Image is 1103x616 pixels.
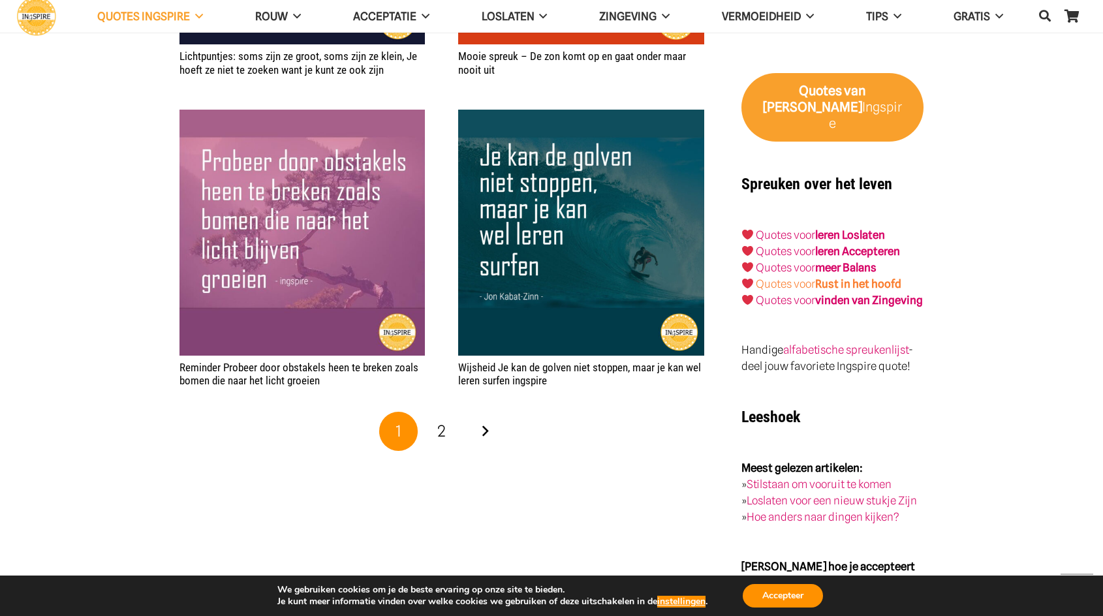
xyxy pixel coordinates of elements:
[866,10,888,23] span: TIPS
[741,175,892,193] strong: Spreuken over het leven
[743,584,823,608] button: Accepteer
[277,584,707,596] p: We gebruiken cookies om je de beste ervaring op onze site te bieden.
[179,110,425,355] img: Op het moment dat je negatieve gedachten door positieve gedachten gaat vervangen, krijg je positi...
[396,422,401,440] span: 1
[741,460,924,525] p: » » »
[179,361,418,387] a: Reminder Probeer door obstakels heen te breken zoals bomen die naar het licht groeien
[815,245,900,258] a: leren Accepteren
[482,10,535,23] span: Loslaten
[458,111,704,124] a: Wijsheid Je kan de golven niet stoppen, maar je kan wel leren surfen ingspire
[815,294,923,307] strong: vinden van Zingeving
[954,10,990,23] span: GRATIS
[722,10,801,23] span: VERMOEIDHEID
[741,461,863,474] strong: Meest gelezen artikelen:
[756,228,815,241] a: Quotes voor
[277,596,707,608] p: Je kunt meer informatie vinden over welke cookies we gebruiken of deze uitschakelen in de .
[97,10,190,23] span: QUOTES INGSPIRE
[747,478,892,491] a: Stilstaan om vooruit te komen
[742,229,753,240] img: ❤
[742,245,753,256] img: ❤
[1061,574,1093,606] a: Terug naar top
[756,277,901,290] a: Quotes voorRust in het hoofd
[353,10,416,23] span: Acceptatie
[741,408,800,426] strong: Leeshoek
[742,278,753,289] img: ❤
[741,73,924,142] a: Quotes van [PERSON_NAME]Ingspire
[741,560,915,606] strong: [PERSON_NAME] hoe je accepteert en transformeert naar een nieuwe manier van Zijn:
[458,110,704,355] img: Wijsheid: Je kan de golven niet stoppen, maar je kan wel leren surfen ingspire
[255,10,288,23] span: ROUW
[756,245,815,258] a: Quotes voor
[741,342,924,375] p: Handige - deel jouw favoriete Ingspire quote!
[799,83,842,99] strong: Quotes
[763,83,866,115] strong: van [PERSON_NAME]
[179,111,425,124] a: Reminder Probeer door obstakels heen te breken zoals bomen die naar het licht groeien
[742,262,753,273] img: ❤
[756,294,923,307] a: Quotes voorvinden van Zingeving
[783,343,909,356] a: alfabetische spreukenlijst
[815,277,901,290] strong: Rust in het hoofd
[379,412,418,451] span: Pagina 1
[422,412,461,451] a: Pagina 2
[1032,1,1058,32] a: Zoeken
[599,10,657,23] span: Zingeving
[756,261,877,274] a: Quotes voormeer Balans
[742,294,753,305] img: ❤
[657,596,706,608] button: instellingen
[815,261,877,274] strong: meer Balans
[458,361,701,387] a: Wijsheid Je kan de golven niet stoppen, maar je kan wel leren surfen ingspire
[815,228,885,241] a: leren Loslaten
[458,50,686,76] a: Mooie spreuk – De zon komt op en gaat onder maar nooit uit
[747,494,917,507] a: Loslaten voor een nieuw stukje Zijn
[179,50,417,76] a: Lichtpuntjes: soms zijn ze groot, soms zijn ze klein, Je hoeft ze niet te zoeken want je kunt ze ...
[747,510,899,523] a: Hoe anders naar dingen kijken?
[437,422,446,440] span: 2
